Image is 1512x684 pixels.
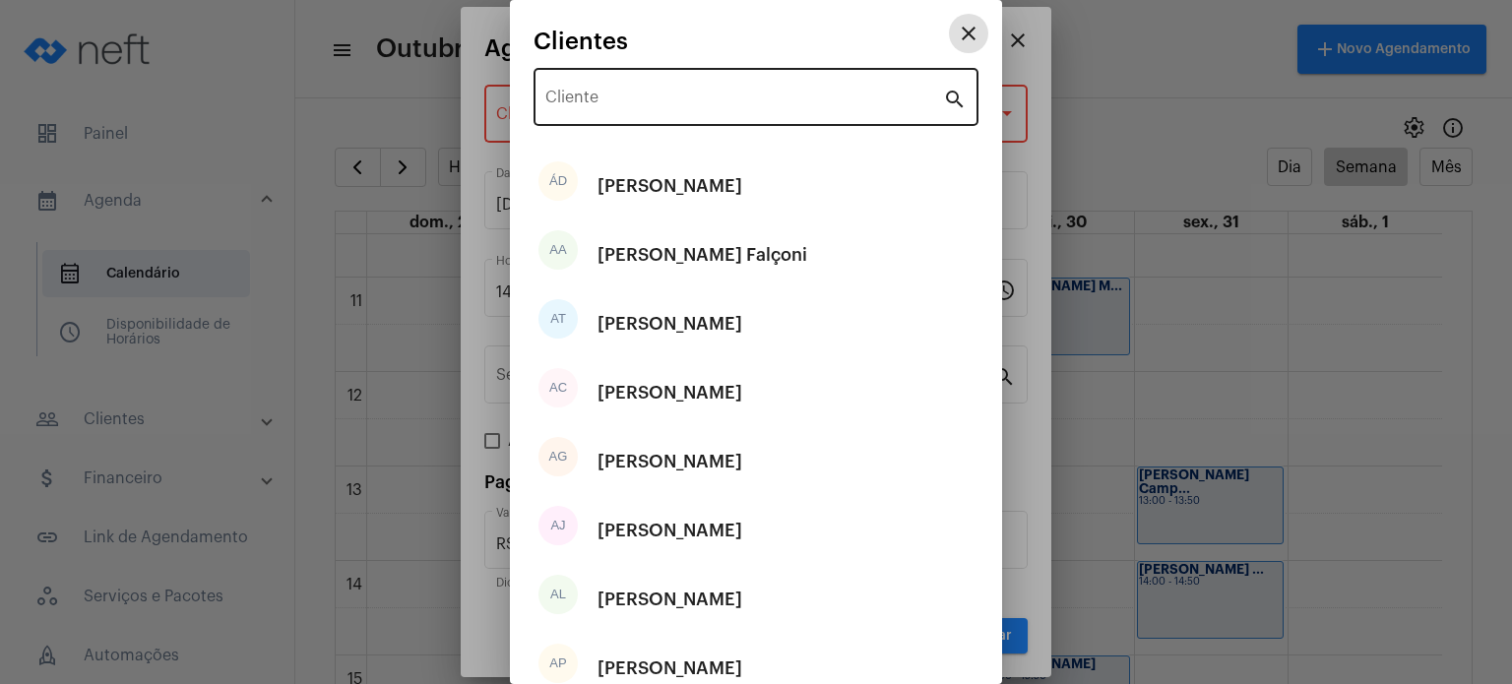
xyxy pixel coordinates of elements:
[598,432,742,491] div: [PERSON_NAME]
[538,437,578,476] div: AG
[538,506,578,545] div: AJ
[538,161,578,201] div: ÁD
[598,501,742,560] div: [PERSON_NAME]
[957,22,980,45] mat-icon: close
[538,230,578,270] div: AA
[598,156,742,216] div: [PERSON_NAME]
[598,570,742,629] div: [PERSON_NAME]
[534,29,628,54] span: Clientes
[545,93,943,110] input: Pesquisar cliente
[538,299,578,339] div: AT
[598,363,742,422] div: [PERSON_NAME]
[538,575,578,614] div: AL
[943,87,967,110] mat-icon: search
[598,225,807,284] div: [PERSON_NAME] Falçoni
[538,368,578,407] div: AC
[598,294,742,353] div: [PERSON_NAME]
[538,644,578,683] div: AP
